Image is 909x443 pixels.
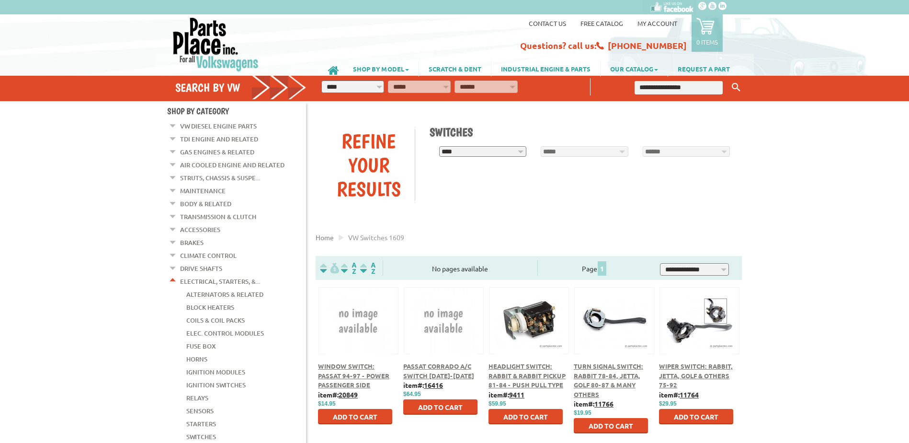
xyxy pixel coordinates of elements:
a: Brakes [180,236,204,249]
button: Add to Cart [574,418,648,433]
span: $59.95 [489,400,506,407]
a: Ignition Modules [186,366,245,378]
div: No pages available [383,264,537,274]
img: Sort by Sales Rank [358,263,377,274]
a: REQUEST A PART [668,60,739,77]
a: Accessories [180,223,220,236]
a: Window Switch: Passat 94-97 - Power Passenger Side [318,362,389,389]
b: item#: [574,399,614,408]
a: Contact us [529,19,566,27]
a: Transmission & Clutch [180,210,256,223]
a: Alternators & Related [186,288,263,301]
a: Struts, Chassis & Suspe... [180,172,260,184]
a: SHOP BY MODEL [343,60,419,77]
img: Parts Place Inc! [172,17,260,72]
b: item#: [403,381,443,389]
b: item#: [659,390,699,399]
img: filterpricelow.svg [320,263,339,274]
span: Add to Cart [333,412,377,421]
button: Add to Cart [659,409,733,424]
h4: Shop By Category [167,106,306,116]
a: Headlight Switch: Rabbit & Rabbit Pickup 81-84 - Push Pull Type [489,362,566,389]
a: Maintenance [180,185,226,197]
span: $64.95 [403,391,421,397]
button: Add to Cart [489,409,563,424]
a: Wiper Switch: Rabbit, Jetta, Golf & Others 75-92 [659,362,733,389]
a: Passat Corrado A/C Switch [DATE]-[DATE] [403,362,474,380]
span: $29.95 [659,400,677,407]
span: Add to Cart [503,412,548,421]
a: Sensors [186,405,214,417]
h4: Search by VW [175,81,307,94]
a: Switches [186,431,216,443]
u: 20849 [339,390,358,399]
u: 16416 [424,381,443,389]
a: TDI Engine and Related [180,133,258,145]
div: Page [537,260,651,276]
a: Free Catalog [580,19,623,27]
a: Horns [186,353,207,365]
p: 0 items [696,38,718,46]
a: Drive Shafts [180,262,222,275]
a: Coils & Coil Packs [186,314,245,326]
span: VW switches 1609 [348,233,404,242]
span: 1 [598,261,606,276]
a: Fuse Box [186,340,216,352]
span: Add to Cart [589,421,633,430]
button: Add to Cart [318,409,392,424]
a: Relays [186,392,208,404]
a: SCRATCH & DENT [419,60,491,77]
span: Add to Cart [674,412,718,421]
img: Sort by Headline [339,263,358,274]
a: Home [316,233,334,242]
button: Add to Cart [403,399,477,415]
a: Air Cooled Engine and Related [180,159,284,171]
span: Add to Cart [418,403,463,411]
a: Electrical, Starters, &... [180,275,260,288]
button: Keyword Search [729,80,743,95]
a: Starters [186,418,216,430]
a: 0 items [692,14,723,52]
a: Elec. Control Modules [186,327,264,339]
u: 11766 [594,399,614,408]
span: $14.95 [318,400,336,407]
a: Climate Control [180,249,237,262]
div: Refine Your Results [323,129,415,201]
a: My Account [637,19,677,27]
a: OUR CATALOG [601,60,668,77]
b: item#: [318,390,358,399]
u: 11764 [680,390,699,399]
span: $19.95 [574,409,591,416]
a: Body & Related [180,198,231,210]
a: VW Diesel Engine Parts [180,120,257,132]
a: INDUSTRIAL ENGINE & PARTS [491,60,600,77]
a: Ignition Switches [186,379,246,391]
h1: Switches [430,125,735,139]
b: item#: [489,390,524,399]
a: Block Heaters [186,301,234,314]
a: Gas Engines & Related [180,146,254,158]
a: Turn Signal Switch: Rabbit 78-84, Jetta, Golf 80-87 & Many Others [574,362,643,398]
u: 9411 [509,390,524,399]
